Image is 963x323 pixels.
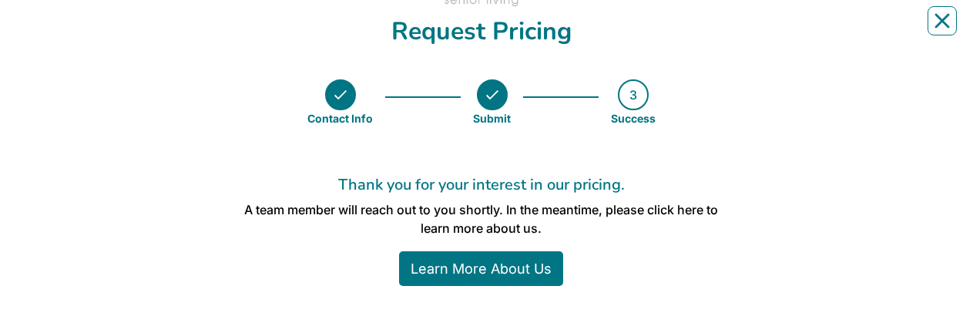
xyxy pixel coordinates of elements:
[473,110,511,126] div: Submit
[928,6,957,35] button: Close
[307,110,373,126] div: Contact Info
[238,200,724,237] p: A team member will reach out to you shortly. In the meantime, please click here to learn more abo...
[399,251,563,286] a: Learn More About Us
[611,110,656,126] div: Success
[618,79,649,110] div: 3
[238,176,724,194] h3: Thank you for your interest in our pricing.
[111,19,852,44] div: Request Pricing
